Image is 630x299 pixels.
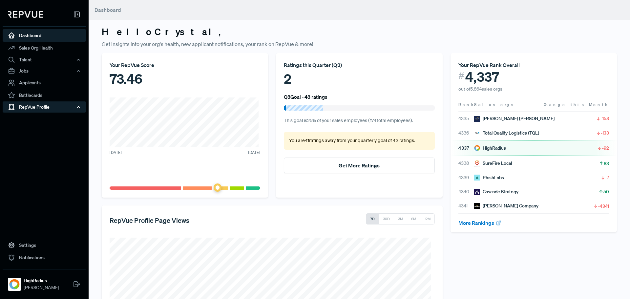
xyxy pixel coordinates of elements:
p: This goal is 25 % of your sales employees ( 174 total employees). [284,117,434,124]
button: 12M [420,213,435,224]
span: 4337 [458,145,474,152]
a: Notifications [3,251,86,264]
img: SureFire Local [474,160,480,166]
a: Battlecards [3,89,86,101]
div: HighRadius [474,145,506,152]
span: -7 [605,174,609,181]
span: 4339 [458,174,474,181]
img: RepVue [8,11,43,18]
span: 83 [604,160,609,167]
a: Dashboard [3,29,86,42]
span: Dashboard [94,7,121,13]
strong: HighRadius [24,277,59,284]
img: Total Quality Logistics (TQL) [474,130,480,136]
h5: RepVue Profile Page Views [110,216,189,224]
span: Rank [458,102,474,108]
span: Change this Month [544,102,609,107]
span: 4336 [458,130,474,137]
button: Jobs [3,65,86,76]
a: Settings [3,239,86,251]
span: 4340 [458,188,474,195]
p: You are 41 ratings away from your quarterly goal of 43 ratings . [289,137,429,144]
a: Applicants [3,76,86,89]
img: J.R. Simplot Company [474,203,480,209]
a: HighRadiusHighRadius[PERSON_NAME] [3,269,86,294]
div: SureFire Local [474,160,512,167]
span: 50 [603,188,609,195]
button: 7D [366,213,379,224]
span: # [458,69,464,82]
span: out of 5,864 sales orgs [458,86,502,92]
img: HighRadius [474,145,480,151]
div: [PERSON_NAME] [PERSON_NAME] [474,115,555,122]
div: Your RepVue Score [110,61,260,69]
h6: Q3 Goal - 43 ratings [284,94,327,100]
button: 6M [407,213,420,224]
span: Your RepVue Rank Overall [458,62,520,68]
div: Cascade Strategy [474,188,518,195]
div: [PERSON_NAME] Company [474,203,538,209]
span: Sales orgs [474,102,514,107]
div: PhishLabs [474,174,504,181]
span: -4341 [598,203,609,209]
div: Total Quality Logistics (TQL) [474,130,539,137]
span: -92 [602,145,609,151]
h3: Hello Crystal , [102,26,617,37]
span: [DATE] [248,150,260,156]
button: 30D [379,213,394,224]
button: RepVue Profile [3,101,86,113]
button: 3M [394,213,407,224]
img: PhishLabs [474,175,480,181]
span: [PERSON_NAME] [24,284,59,291]
img: Eide Bailly [474,116,480,122]
span: -133 [601,130,609,136]
div: 2 [284,69,434,89]
div: Ratings this Quarter ( Q3 ) [284,61,434,69]
span: 4,337 [465,69,499,85]
p: Get insights into your org's health, new applicant notifications, your rank on RepVue & more! [102,40,617,48]
span: -158 [601,115,609,122]
button: Get More Ratings [284,158,434,173]
span: 4335 [458,115,474,122]
button: Talent [3,54,86,65]
span: 4341 [458,203,474,209]
img: HighRadius [9,279,20,289]
div: 73.46 [110,69,260,89]
img: Cascade Strategy [474,189,480,195]
span: [DATE] [110,150,122,156]
a: More Rankings [458,220,502,226]
span: 4338 [458,160,474,167]
a: Sales Org Health [3,42,86,54]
